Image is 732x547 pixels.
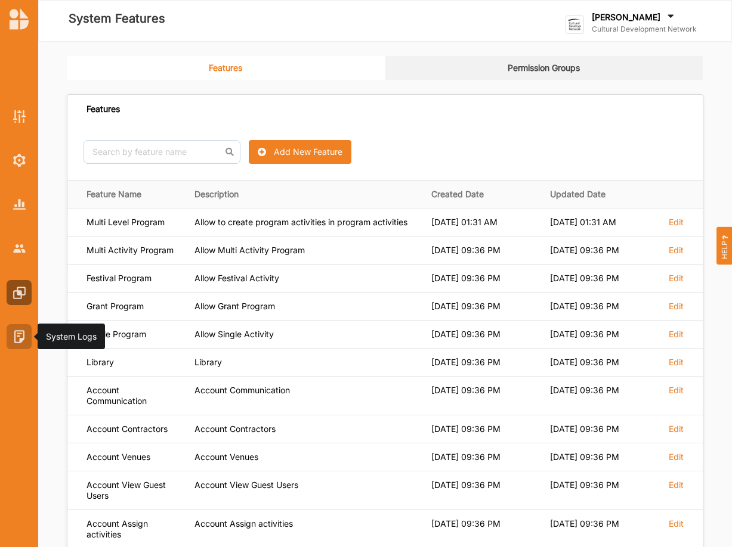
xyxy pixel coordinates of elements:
img: logo [10,8,29,30]
div: [DATE] 09:36 PM [431,385,533,396]
div: Account Communication [194,385,415,396]
div: Allow Festival Activity [194,273,415,284]
strong: Description [194,189,415,200]
a: Permission Groups [385,56,704,80]
div: [DATE] 09:36 PM [550,385,652,396]
div: Grant Program [87,301,178,312]
div: System Logs [46,331,97,343]
a: Features [67,56,385,80]
div: [DATE] 09:36 PM [431,357,533,368]
div: Account Assign activities [194,518,415,529]
a: System Settings [7,148,32,173]
a: Accounts & Users [7,236,32,261]
label: Edit [669,385,684,396]
div: Account Contractors [87,424,178,434]
a: System Reports [7,192,32,217]
label: [PERSON_NAME] [592,12,660,23]
div: [DATE] 09:36 PM [550,480,652,490]
img: logo [566,15,584,34]
img: Activity Settings [13,110,26,123]
a: System Logs [7,324,32,349]
label: Edit [669,245,684,256]
div: [DATE] 09:36 PM [431,273,533,284]
label: Edit [669,301,684,312]
label: Edit [669,424,684,434]
div: Allow Grant Program [194,301,415,312]
a: Activity Settings [7,104,32,129]
div: [DATE] 01:31 AM [431,217,533,228]
img: Accounts & Users [13,244,26,252]
div: [DATE] 09:36 PM [431,424,533,434]
label: Edit [669,480,684,490]
div: Festival Program [87,273,178,284]
div: Multi Activity Program [87,245,178,256]
div: [DATE] 09:36 PM [550,518,652,529]
div: Account Assign activities [87,518,178,540]
div: Single Program [87,329,178,340]
div: [DATE] 09:36 PM [550,273,652,284]
img: System Reports [13,199,26,209]
label: Edit [669,273,684,284]
div: [DATE] 09:36 PM [550,301,652,312]
div: [DATE] 09:36 PM [550,357,652,368]
div: [DATE] 09:36 PM [431,301,533,312]
strong: Created Date [431,189,533,200]
div: [DATE] 09:36 PM [431,480,533,490]
div: [DATE] 09:36 PM [431,452,533,462]
img: System Logs [13,330,26,343]
div: Features [87,104,120,114]
div: Allow Multi Activity Program [194,245,415,256]
label: Cultural Development Network [592,24,697,34]
div: Library [194,357,415,368]
label: System Features [69,9,165,29]
div: Add New Feature [274,147,342,157]
div: Account Contractors [194,424,415,434]
div: Allow to create program activities in program activities [194,217,415,228]
img: Features [13,287,26,299]
div: Account Venues [194,452,415,462]
div: Multi Level Program [87,217,178,228]
img: System Settings [13,154,26,167]
div: Account View Guest Users [194,480,415,490]
div: [DATE] 09:36 PM [550,424,652,434]
div: [DATE] 01:31 AM [550,217,652,228]
button: Add New Feature [249,140,351,164]
div: [DATE] 09:36 PM [431,329,533,340]
div: [DATE] 09:36 PM [431,245,533,256]
div: [DATE] 09:36 PM [550,329,652,340]
div: Account View Guest Users [87,480,178,501]
a: Features [7,280,32,305]
div: Allow Single Activity [194,329,415,340]
label: Edit [669,518,684,529]
label: Edit [669,357,684,368]
div: [DATE] 09:36 PM [550,452,652,462]
div: Account Venues [87,452,178,462]
div: [DATE] 09:36 PM [431,518,533,529]
input: Search by feature name [84,140,240,164]
div: Library [87,357,178,368]
strong: Updated Date [550,189,652,200]
label: Edit [669,217,684,228]
div: [DATE] 09:36 PM [550,245,652,256]
div: Account Communication [87,385,178,406]
label: Edit [669,452,684,462]
strong: Feature Name [87,189,178,200]
label: Edit [669,329,684,340]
